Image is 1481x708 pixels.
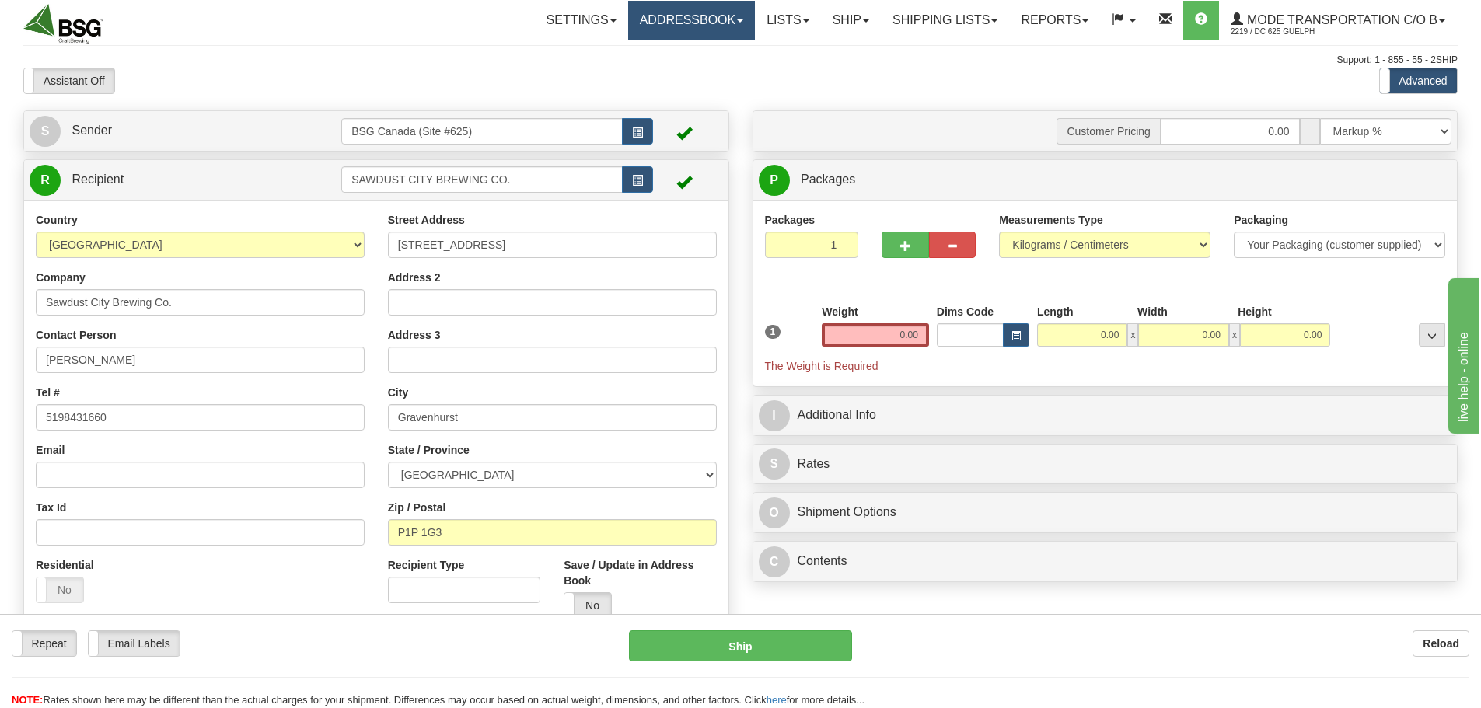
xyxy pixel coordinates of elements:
[72,124,112,137] span: Sender
[765,212,816,228] label: Packages
[1127,323,1138,347] span: x
[37,577,83,602] label: No
[759,497,1452,528] a: OShipment Options
[72,173,124,186] span: Recipient
[755,1,820,40] a: Lists
[388,557,465,573] label: Recipient Type
[1057,118,1159,145] span: Customer Pricing
[759,546,1452,577] a: CContents
[341,166,623,193] input: Recipient Id
[1380,68,1457,93] label: Advanced
[801,173,855,186] span: Packages
[765,360,878,372] span: The Weight is Required
[1445,274,1479,433] iframe: chat widget
[30,116,61,147] span: S
[1229,323,1240,347] span: x
[1419,323,1445,347] div: ...
[1413,630,1469,657] button: Reload
[759,448,790,480] span: $
[821,1,881,40] a: Ship
[23,4,103,44] img: logo2219.jpg
[36,212,78,228] label: Country
[759,448,1452,480] a: $Rates
[388,232,717,258] input: Enter a location
[12,9,144,28] div: live help - online
[1243,13,1437,26] span: Mode Transportation c/o B
[36,500,66,515] label: Tax Id
[564,593,611,618] label: No
[629,630,852,661] button: Ship
[759,164,1452,196] a: P Packages
[999,212,1103,228] label: Measurements Type
[1219,1,1457,40] a: Mode Transportation c/o B 2219 / DC 625 Guelph
[759,497,790,528] span: O
[388,500,446,515] label: Zip / Postal
[822,304,858,319] label: Weight
[564,557,716,588] label: Save / Update in Address Book
[36,442,65,458] label: Email
[759,400,790,431] span: I
[1137,304,1168,319] label: Width
[1238,304,1272,319] label: Height
[36,327,116,343] label: Contact Person
[341,118,623,145] input: Sender Id
[388,270,441,285] label: Address 2
[1037,304,1074,319] label: Length
[1231,24,1347,40] span: 2219 / DC 625 Guelph
[30,164,307,196] a: R Recipient
[89,631,180,656] label: Email Labels
[388,327,441,343] label: Address 3
[36,557,94,573] label: Residential
[881,1,1009,40] a: Shipping lists
[759,165,790,196] span: P
[36,270,86,285] label: Company
[1009,1,1100,40] a: Reports
[1423,637,1459,650] b: Reload
[388,442,470,458] label: State / Province
[388,212,465,228] label: Street Address
[1234,212,1288,228] label: Packaging
[767,694,787,706] a: here
[30,165,61,196] span: R
[12,694,43,706] span: NOTE:
[30,115,341,147] a: S Sender
[388,385,408,400] label: City
[628,1,756,40] a: Addressbook
[24,68,114,93] label: Assistant Off
[36,385,60,400] label: Tel #
[759,546,790,577] span: C
[765,325,781,339] span: 1
[937,304,994,319] label: Dims Code
[12,631,76,656] label: Repeat
[535,1,628,40] a: Settings
[759,399,1452,431] a: IAdditional Info
[23,54,1458,67] div: Support: 1 - 855 - 55 - 2SHIP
